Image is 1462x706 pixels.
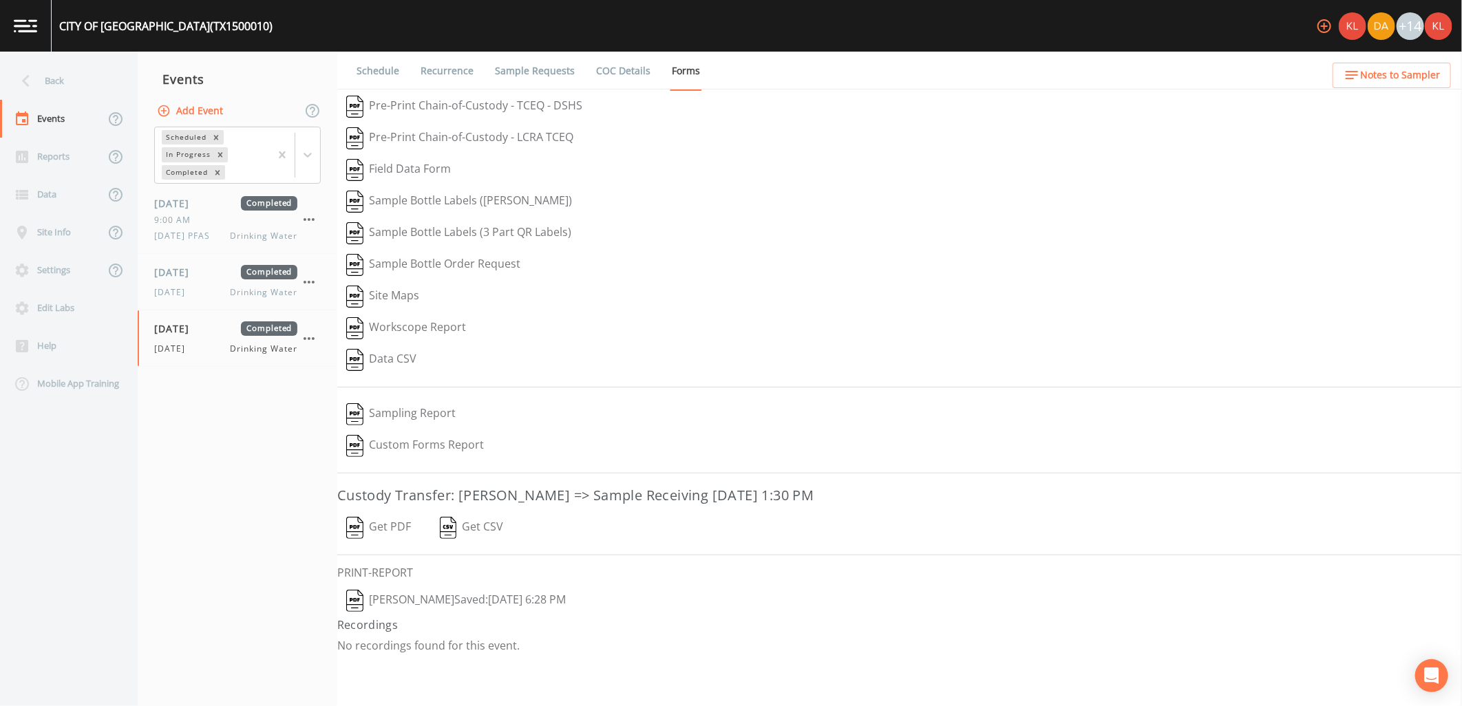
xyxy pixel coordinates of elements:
button: Pre-Print Chain-of-Custody - TCEQ - DSHS [337,91,591,122]
button: Sample Bottle Order Request [337,249,529,281]
img: svg%3e [346,127,363,149]
img: svg%3e [346,286,363,308]
span: Completed [241,265,297,279]
div: Open Intercom Messenger [1415,659,1448,692]
img: svg%3e [346,435,363,457]
span: [DATE] PFAS [154,230,218,242]
span: [DATE] [154,321,199,336]
img: svg%3e [440,517,457,539]
h3: Custody Transfer: [PERSON_NAME] => Sample Receiving [DATE] 1:30 PM [337,484,1462,506]
button: Field Data Form [337,154,460,186]
div: Completed [162,165,210,180]
button: [PERSON_NAME]Saved:[DATE] 6:28 PM [337,585,575,617]
span: [DATE] [154,343,193,355]
a: Recurrence [419,52,476,90]
button: Workscope Report [337,312,475,344]
img: svg%3e [346,96,363,118]
button: Sample Bottle Labels ([PERSON_NAME]) [337,186,581,217]
a: Schedule [354,52,401,90]
a: Forms [670,52,702,91]
a: COC Details [594,52,653,90]
span: 9:00 AM [154,214,199,226]
img: svg%3e [346,517,363,539]
span: [DATE] [154,196,199,211]
button: Get CSV [430,512,513,544]
img: svg%3e [346,590,363,612]
img: svg%3e [346,159,363,181]
button: Custom Forms Report [337,430,493,462]
div: In Progress [162,147,213,162]
span: Completed [241,196,297,211]
a: [DATE]Completed[DATE]Drinking Water [138,310,337,367]
div: David Weber [1367,12,1396,40]
button: Notes to Sampler [1333,63,1451,88]
div: Remove Completed [210,165,225,180]
img: svg%3e [346,191,363,213]
img: 9c4450d90d3b8045b2e5fa62e4f92659 [1339,12,1366,40]
img: logo [14,19,37,32]
a: [DATE]Completed9:00 AM[DATE] PFASDrinking Water [138,185,337,254]
img: svg%3e [346,254,363,276]
span: [DATE] [154,265,199,279]
div: Kler Teran [1338,12,1367,40]
button: Get PDF [337,512,420,544]
div: Remove In Progress [213,147,228,162]
div: Remove Scheduled [209,130,224,145]
button: Sampling Report [337,398,465,430]
img: svg%3e [346,349,363,371]
p: No recordings found for this event. [337,639,1462,652]
img: 9c4450d90d3b8045b2e5fa62e4f92659 [1425,12,1452,40]
div: CITY OF [GEOGRAPHIC_DATA] (TX1500010) [59,18,273,34]
span: Completed [241,321,297,336]
a: Sample Requests [493,52,577,90]
span: Drinking Water [231,230,297,242]
img: a84961a0472e9debc750dd08a004988d [1368,12,1395,40]
div: +14 [1397,12,1424,40]
button: Add Event [154,98,229,124]
img: svg%3e [346,403,363,425]
a: [DATE]Completed[DATE]Drinking Water [138,254,337,310]
button: Pre-Print Chain-of-Custody - LCRA TCEQ [337,122,582,154]
div: Scheduled [162,130,209,145]
img: svg%3e [346,317,363,339]
span: Drinking Water [231,286,297,299]
button: Sample Bottle Labels (3 Part QR Labels) [337,217,580,249]
h6: PRINT-REPORT [337,566,1462,579]
button: Data CSV [337,344,425,376]
h4: Recordings [337,617,1462,633]
span: Notes to Sampler [1360,67,1440,84]
span: Drinking Water [231,343,297,355]
img: svg%3e [346,222,363,244]
div: Events [138,62,337,96]
span: [DATE] [154,286,193,299]
button: Site Maps [337,281,428,312]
